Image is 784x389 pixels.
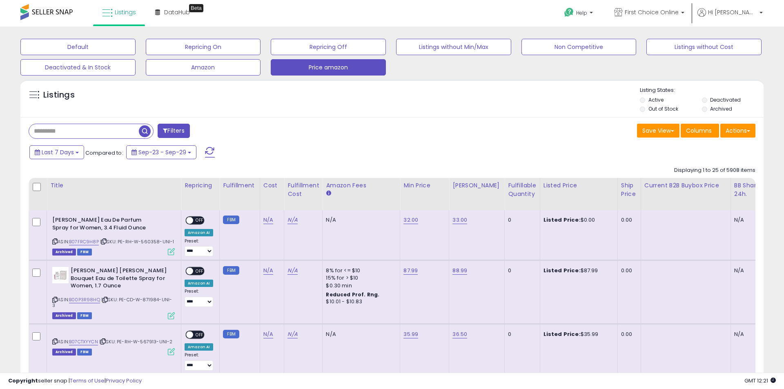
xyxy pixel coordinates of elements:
[403,267,418,275] a: 87.99
[674,167,755,174] div: Displaying 1 to 25 of 5908 items
[326,282,394,289] div: $0.30 min
[77,312,92,319] span: FBM
[708,8,757,16] span: Hi [PERSON_NAME]
[326,267,394,274] div: 8% for <= $10
[710,96,741,103] label: Deactivated
[20,39,136,55] button: Default
[189,4,203,12] div: Tooltip anchor
[193,331,206,338] span: OFF
[543,331,611,338] div: $35.99
[326,298,394,305] div: $10.01 - $10.83
[52,267,175,318] div: ASIN:
[20,59,136,76] button: Deactivated & In Stock
[185,280,213,287] div: Amazon AI
[326,274,394,282] div: 15% for > $10
[8,377,142,385] div: seller snap | |
[85,149,123,157] span: Compared to:
[326,216,394,224] div: N/A
[452,330,467,338] a: 36.50
[42,148,74,156] span: Last 7 Days
[734,216,761,224] div: N/A
[287,216,297,224] a: N/A
[52,349,76,356] span: Listings that have been deleted from Seller Central
[138,148,186,156] span: Sep-23 - Sep-29
[543,267,611,274] div: $87.99
[452,181,501,190] div: [PERSON_NAME]
[543,267,581,274] b: Listed Price:
[193,268,206,275] span: OFF
[185,238,213,257] div: Preset:
[326,331,394,338] div: N/A
[71,267,170,292] b: [PERSON_NAME] [PERSON_NAME] Bouquet Eau de Toilette Spray for Women, 1.7 Ounce
[52,216,175,254] div: ASIN:
[640,87,763,94] p: Listing States:
[70,377,105,385] a: Terms of Use
[648,105,678,112] label: Out of Stock
[681,124,719,138] button: Columns
[69,296,100,303] a: B00P3R98HQ
[52,249,76,256] span: Listings that have been deleted from Seller Central
[543,216,581,224] b: Listed Price:
[326,181,396,190] div: Amazon Fees
[287,267,297,275] a: N/A
[576,9,587,16] span: Help
[543,181,614,190] div: Listed Price
[543,216,611,224] div: $0.00
[644,181,727,190] div: Current B2B Buybox Price
[734,181,764,198] div: BB Share 24h.
[185,289,213,307] div: Preset:
[223,266,239,275] small: FBM
[648,96,664,103] label: Active
[720,124,755,138] button: Actions
[50,181,178,190] div: Title
[43,89,75,101] h5: Listings
[287,330,297,338] a: N/A
[126,145,196,159] button: Sep-23 - Sep-29
[69,338,98,345] a: B07CTXYYCN
[621,181,637,198] div: Ship Price
[77,349,92,356] span: FBM
[287,181,319,198] div: Fulfillment Cost
[263,181,281,190] div: Cost
[146,59,261,76] button: Amazon
[403,216,418,224] a: 32.00
[263,216,273,224] a: N/A
[521,39,637,55] button: Non Competitive
[621,216,635,224] div: 0.00
[564,7,574,18] i: Get Help
[52,312,76,319] span: Listings that have been deleted from Seller Central
[69,238,99,245] a: B07FRC9H8P
[185,352,213,371] div: Preset:
[697,8,763,27] a: Hi [PERSON_NAME]
[146,39,261,55] button: Repricing On
[396,39,511,55] button: Listings without Min/Max
[185,181,216,190] div: Repricing
[115,8,136,16] span: Listings
[158,124,189,138] button: Filters
[686,127,712,135] span: Columns
[8,377,38,385] strong: Copyright
[29,145,84,159] button: Last 7 Days
[734,331,761,338] div: N/A
[271,59,386,76] button: Price amazon
[326,291,379,298] b: Reduced Prof. Rng.
[223,181,256,190] div: Fulfillment
[452,267,467,275] a: 88.99
[271,39,386,55] button: Repricing Off
[621,267,635,274] div: 0.00
[52,216,151,233] b: [PERSON_NAME] Eau De Parfum Spray for Women, 3.4 Fluid Ounce
[403,181,445,190] div: Min Price
[646,39,762,55] button: Listings without Cost
[508,331,533,338] div: 0
[164,8,190,16] span: DataHub
[263,267,273,275] a: N/A
[637,124,679,138] button: Save View
[734,267,761,274] div: N/A
[193,217,206,224] span: OFF
[326,190,331,197] small: Amazon Fees.
[744,377,776,385] span: 2025-10-7 12:21 GMT
[100,238,174,245] span: | SKU: PE-RH-W-560358-UNI-1
[223,216,239,224] small: FBM
[185,343,213,351] div: Amazon AI
[621,331,635,338] div: 0.00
